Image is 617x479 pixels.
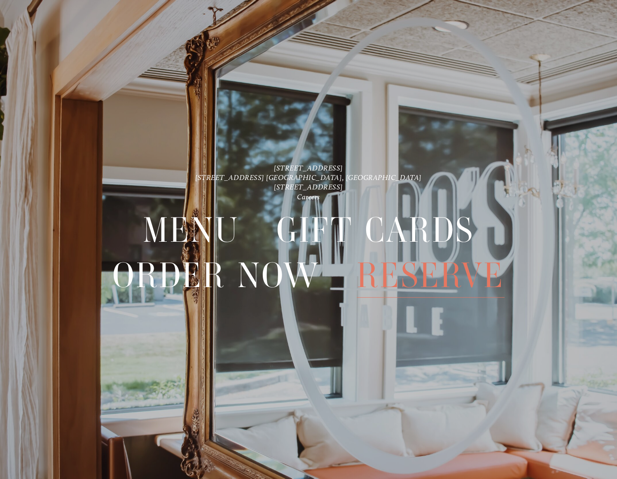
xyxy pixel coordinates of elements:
a: Gift Cards [276,208,474,252]
a: Order Now [112,253,320,297]
a: Careers [297,192,320,201]
a: Reserve [357,253,505,297]
span: Menu [143,208,239,252]
a: [STREET_ADDRESS] [GEOGRAPHIC_DATA], [GEOGRAPHIC_DATA] [195,173,422,182]
a: [STREET_ADDRESS] [274,182,343,191]
a: [STREET_ADDRESS] [274,163,343,172]
span: Gift Cards [276,208,474,252]
a: Menu [143,208,239,252]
